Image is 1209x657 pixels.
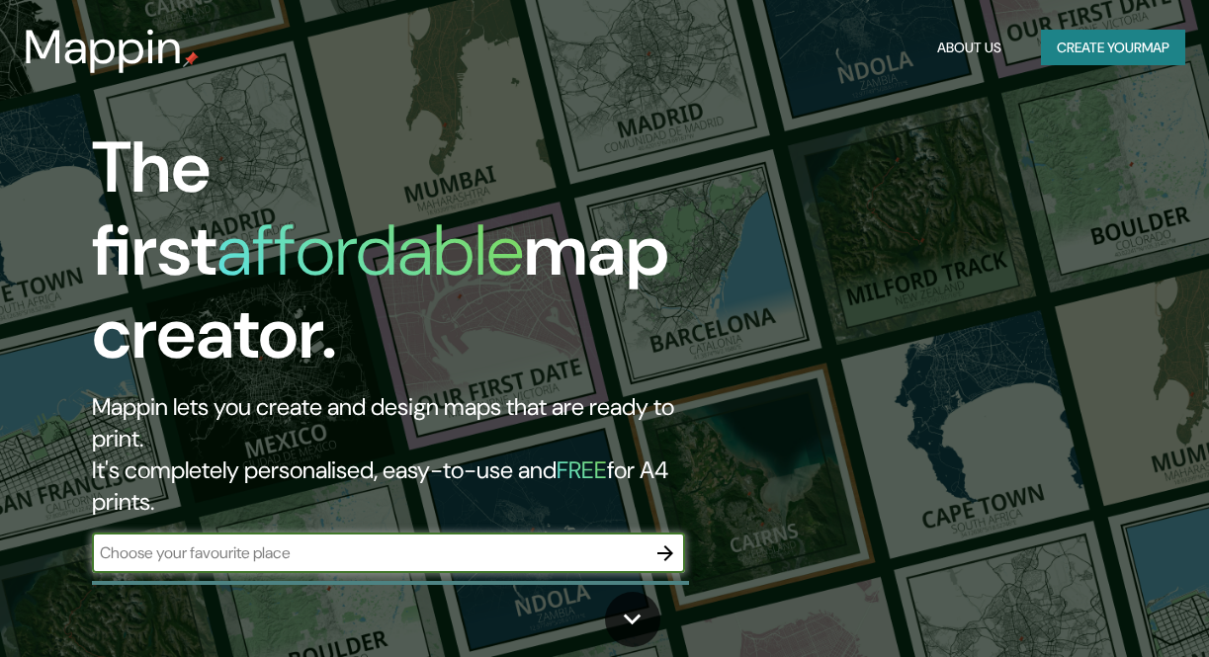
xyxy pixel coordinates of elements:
button: Create yourmap [1041,30,1185,66]
h1: The first map creator. [92,126,697,391]
button: About Us [929,30,1009,66]
h2: Mappin lets you create and design maps that are ready to print. It's completely personalised, eas... [92,391,697,518]
h3: Mappin [24,20,183,75]
input: Choose your favourite place [92,541,646,564]
img: mappin-pin [183,51,199,67]
h5: FREE [557,454,607,485]
h1: affordable [216,205,524,296]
